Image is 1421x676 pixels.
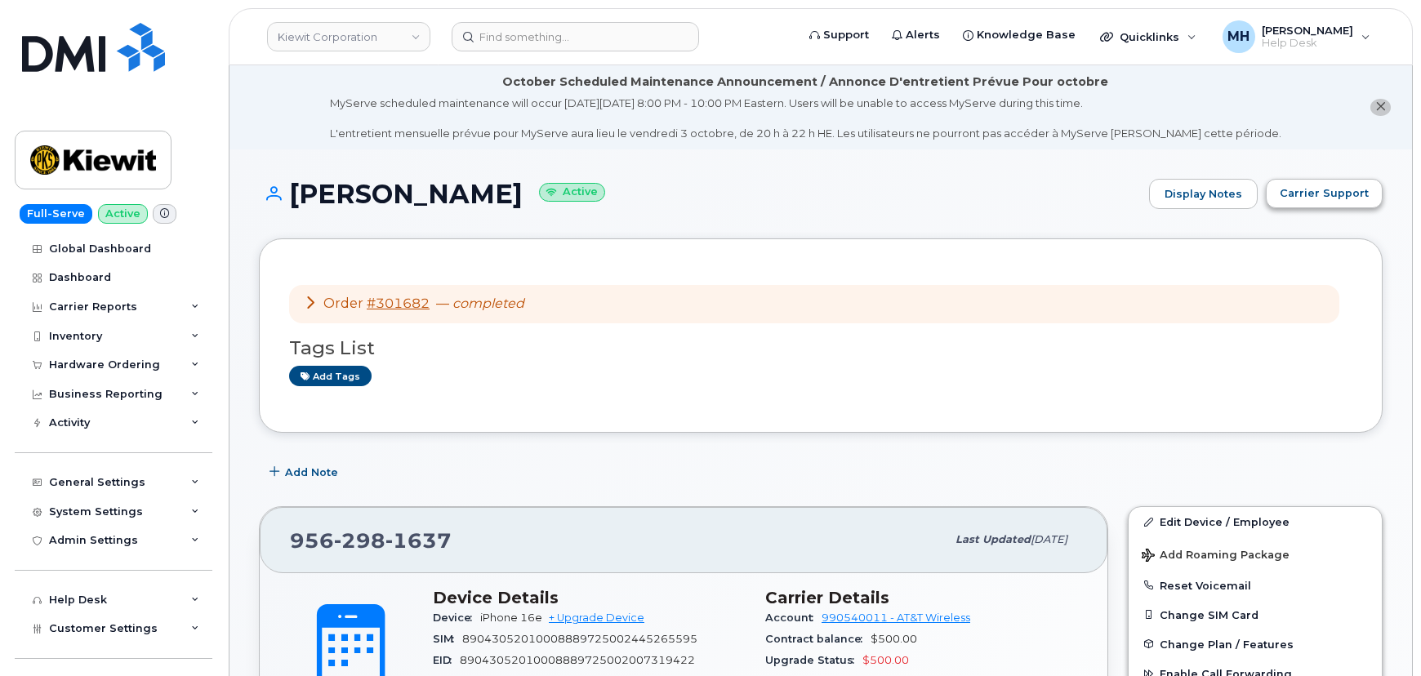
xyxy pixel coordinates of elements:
[1370,99,1391,116] button: close notification
[433,612,480,624] span: Device
[1266,179,1383,208] button: Carrier Support
[334,528,385,553] span: 298
[1129,629,1382,659] button: Change Plan / Features
[1129,537,1382,571] button: Add Roaming Package
[385,528,452,553] span: 1637
[433,654,460,666] span: EID
[330,96,1281,141] div: MyServe scheduled maintenance will occur [DATE][DATE] 8:00 PM - 10:00 PM Eastern. Users will be u...
[1129,600,1382,629] button: Change SIM Card
[433,588,746,607] h3: Device Details
[259,180,1141,208] h1: [PERSON_NAME]
[460,654,695,666] span: 89043052010008889725002007319422
[289,338,1352,358] h3: Tags List
[367,296,430,311] a: #301682
[323,296,363,311] span: Order
[1129,571,1382,600] button: Reset Voicemail
[290,528,452,553] span: 956
[1142,549,1290,564] span: Add Roaming Package
[285,465,338,480] span: Add Note
[549,612,644,624] a: + Upgrade Device
[765,654,862,666] span: Upgrade Status
[765,612,822,624] span: Account
[1031,533,1067,545] span: [DATE]
[862,654,909,666] span: $500.00
[539,183,605,202] small: Active
[1160,638,1294,650] span: Change Plan / Features
[436,296,524,311] span: —
[452,296,524,311] em: completed
[259,457,352,487] button: Add Note
[871,633,917,645] span: $500.00
[462,633,697,645] span: 89043052010008889725002445265595
[1129,507,1382,536] a: Edit Device / Employee
[1280,185,1369,201] span: Carrier Support
[1149,179,1258,210] a: Display Notes
[822,612,970,624] a: 990540011 - AT&T Wireless
[502,73,1108,91] div: October Scheduled Maintenance Announcement / Annonce D'entretient Prévue Pour octobre
[433,633,462,645] span: SIM
[480,612,542,624] span: iPhone 16e
[955,533,1031,545] span: Last updated
[765,588,1078,607] h3: Carrier Details
[765,633,871,645] span: Contract balance
[1350,605,1409,664] iframe: Messenger Launcher
[289,366,372,386] a: Add tags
